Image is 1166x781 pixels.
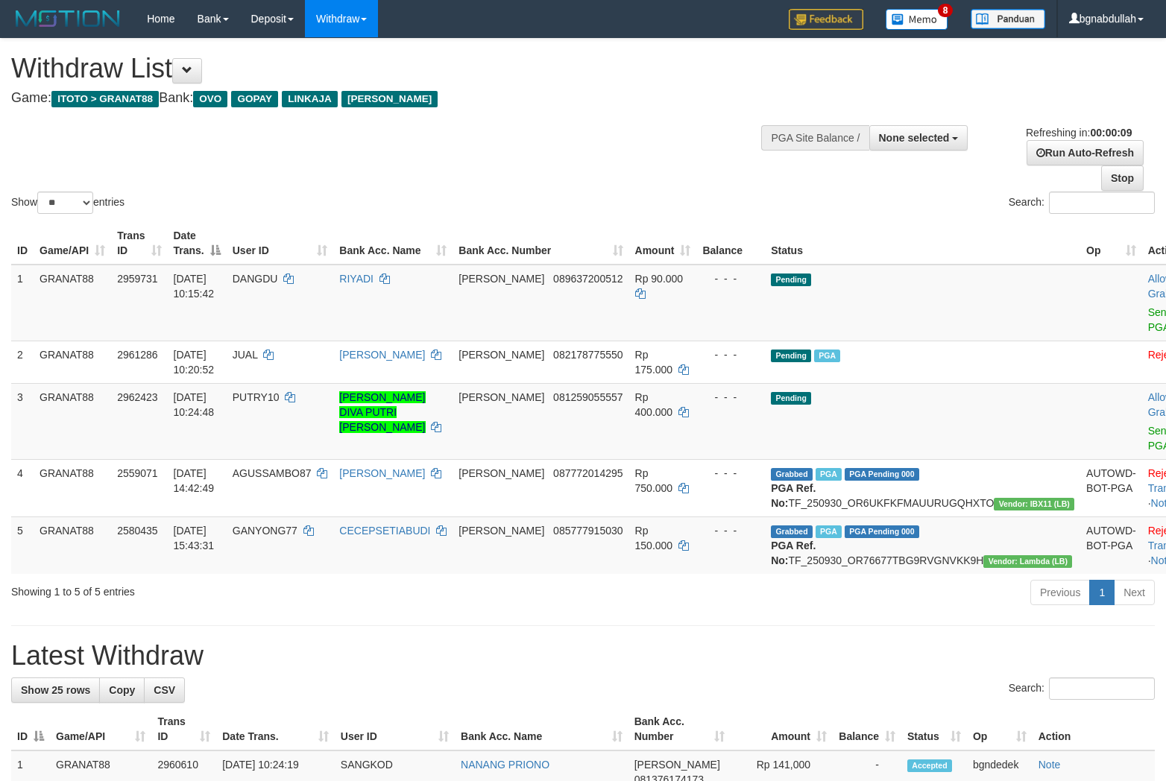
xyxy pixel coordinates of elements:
span: GANYONG77 [233,525,297,537]
span: [PERSON_NAME] [458,349,544,361]
button: None selected [869,125,968,151]
div: - - - [702,347,759,362]
span: Accepted [907,759,952,772]
td: 2 [11,341,34,383]
th: Date Trans.: activate to sort column ascending [216,708,335,750]
span: PGA Pending [845,468,919,481]
a: CSV [144,677,185,703]
strong: 00:00:09 [1090,127,1132,139]
a: Stop [1101,165,1144,191]
span: 2580435 [117,525,158,537]
th: User ID: activate to sort column ascending [335,708,455,750]
span: [DATE] 10:24:48 [174,391,215,418]
span: 2962423 [117,391,158,403]
span: 2961286 [117,349,158,361]
span: ITOTO > GRANAT88 [51,91,159,107]
td: AUTOWD-BOT-PGA [1080,516,1142,574]
div: Showing 1 to 5 of 5 entries [11,578,475,599]
td: GRANAT88 [34,265,111,341]
span: Rp 750.000 [635,467,673,494]
span: [DATE] 10:15:42 [174,273,215,300]
th: Balance [696,222,765,265]
span: [PERSON_NAME] [458,273,544,285]
th: User ID: activate to sort column ascending [227,222,334,265]
span: Marked by bgndedek [814,350,840,362]
th: Op: activate to sort column ascending [967,708,1033,750]
a: 1 [1089,580,1115,605]
th: Action [1033,708,1155,750]
th: Game/API: activate to sort column ascending [50,708,151,750]
span: LINKAJA [282,91,338,107]
span: Rp 150.000 [635,525,673,551]
span: DANGDU [233,273,278,285]
td: AUTOWD-BOT-PGA [1080,459,1142,516]
h1: Latest Withdraw [11,641,1155,671]
a: [PERSON_NAME] DIVA PUTRI [PERSON_NAME] [339,391,425,433]
span: Vendor URL: https://dashboard.q2checkout.com/secure [994,498,1074,510]
th: Balance: activate to sort column ascending [833,708,901,750]
span: 2959731 [117,273,158,285]
th: Trans ID: activate to sort column ascending [151,708,216,750]
span: [PERSON_NAME] [341,91,438,107]
td: 3 [11,383,34,459]
th: Bank Acc. Number: activate to sort column ascending [628,708,731,750]
span: Show 25 rows [21,684,90,696]
a: RIYADI [339,273,374,285]
a: Run Auto-Refresh [1027,140,1144,165]
label: Show entries [11,192,125,214]
a: [PERSON_NAME] [339,349,425,361]
th: Amount: activate to sort column ascending [629,222,697,265]
a: Previous [1030,580,1090,605]
th: Status: activate to sort column ascending [901,708,967,750]
span: Vendor URL: https://dashboard.q2checkout.com/secure [983,555,1072,568]
select: Showentries [37,192,93,214]
th: Status [765,222,1080,265]
a: Show 25 rows [11,677,100,703]
td: TF_250930_OR76677TBG9RVGNVKK9H [765,516,1080,574]
td: GRANAT88 [34,516,111,574]
span: [DATE] 14:42:49 [174,467,215,494]
span: Copy 081259055557 to clipboard [553,391,623,403]
span: Pending [771,392,811,405]
span: Refreshing in: [1026,127,1132,139]
span: PUTRY10 [233,391,280,403]
span: Grabbed [771,468,813,481]
div: - - - [702,271,759,286]
span: Grabbed [771,525,813,538]
td: GRANAT88 [34,383,111,459]
span: [PERSON_NAME] [458,391,544,403]
td: TF_250930_OR6UKFKFMAUURUGQHXTO [765,459,1080,516]
span: PGA Pending [845,525,919,538]
img: Button%20Memo.svg [886,9,948,30]
a: Copy [99,677,145,703]
span: AGUSSAMBO87 [233,467,312,479]
span: Rp 400.000 [635,391,673,418]
span: [PERSON_NAME] [458,525,544,537]
th: Date Trans.: activate to sort column descending [168,222,227,265]
img: MOTION_logo.png [11,7,125,30]
td: GRANAT88 [34,459,111,516]
th: ID: activate to sort column descending [11,708,50,750]
img: panduan.png [971,9,1045,29]
span: Marked by bgndedek [816,525,842,538]
span: [DATE] 10:20:52 [174,349,215,376]
span: Copy [109,684,135,696]
span: Copy 089637200512 to clipboard [553,273,623,285]
span: Rp 175.000 [635,349,673,376]
span: None selected [879,132,950,144]
a: NANANG PRIONO [461,759,549,771]
div: - - - [702,466,759,481]
h4: Game: Bank: [11,91,763,106]
span: [PERSON_NAME] [458,467,544,479]
label: Search: [1009,677,1155,700]
th: Amount: activate to sort column ascending [731,708,833,750]
input: Search: [1049,677,1155,700]
th: Op: activate to sort column ascending [1080,222,1142,265]
span: 8 [938,4,954,17]
div: - - - [702,390,759,405]
input: Search: [1049,192,1155,214]
span: Pending [771,350,811,362]
span: Pending [771,273,811,286]
h1: Withdraw List [11,54,763,83]
th: Bank Acc. Name: activate to sort column ascending [455,708,628,750]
